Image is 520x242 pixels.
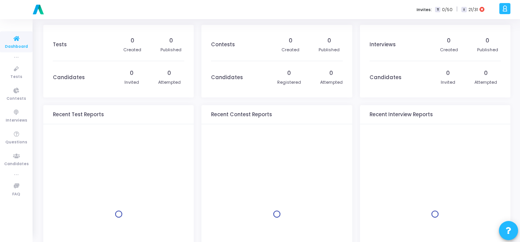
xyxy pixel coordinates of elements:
span: Candidates [4,161,29,167]
h3: Interviews [370,42,396,48]
div: Created [281,47,299,53]
div: 0 [327,37,331,45]
span: 21/31 [468,6,478,13]
div: 0 [131,37,134,45]
div: 0 [446,69,450,77]
span: FAQ [12,191,20,198]
div: 0 [447,37,451,45]
div: 0 [484,69,488,77]
div: Attempted [158,79,181,86]
div: Published [160,47,182,53]
div: 0 [167,69,171,77]
h3: Candidates [53,75,85,81]
div: Attempted [320,79,343,86]
span: T [435,7,440,13]
h3: Candidates [211,75,243,81]
h3: Contests [211,42,235,48]
span: Interviews [6,117,27,124]
div: 0 [289,37,293,45]
span: Tests [10,74,22,80]
span: | [456,5,458,13]
div: 0 [287,69,291,77]
div: Registered [277,79,301,86]
div: 0 [486,37,489,45]
label: Invites: [417,6,432,13]
h3: Candidates [370,75,401,81]
h3: Recent Test Reports [53,112,104,118]
div: Published [477,47,498,53]
div: Published [319,47,340,53]
div: 0 [130,69,134,77]
div: Created [440,47,458,53]
div: Attempted [474,79,497,86]
span: Questions [5,139,27,146]
div: Created [123,47,141,53]
div: 0 [169,37,173,45]
div: Invited [124,79,139,86]
div: 0 [329,69,333,77]
span: Dashboard [5,44,28,50]
h3: Recent Interview Reports [370,112,433,118]
img: logo [31,2,46,17]
h3: Tests [53,42,67,48]
span: 0/50 [442,6,453,13]
span: I [461,7,466,13]
div: Invited [441,79,455,86]
h3: Recent Contest Reports [211,112,272,118]
span: Contests [7,96,26,102]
